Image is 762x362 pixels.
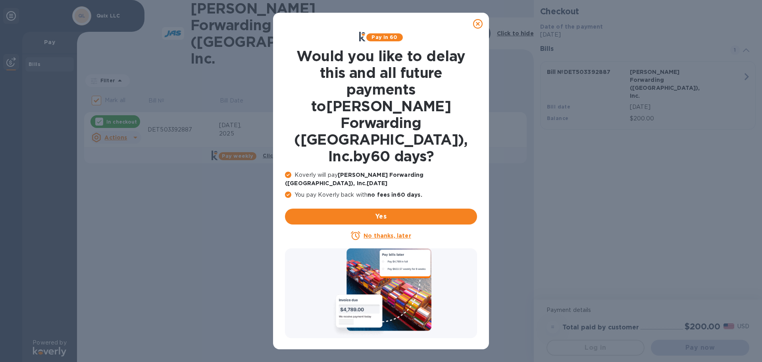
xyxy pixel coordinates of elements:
p: Koverly will pay [285,171,477,188]
b: no fees in 60 days . [368,192,422,198]
h1: Would you like to delay this and all future payments to [PERSON_NAME] Forwarding ([GEOGRAPHIC_DAT... [285,48,477,165]
button: Yes [285,209,477,225]
span: Yes [291,212,471,221]
b: [PERSON_NAME] Forwarding ([GEOGRAPHIC_DATA]), Inc. [DATE] [285,172,423,186]
u: No thanks, later [364,232,411,239]
b: Pay in 60 [371,34,397,40]
p: You pay Koverly back with [285,191,477,199]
